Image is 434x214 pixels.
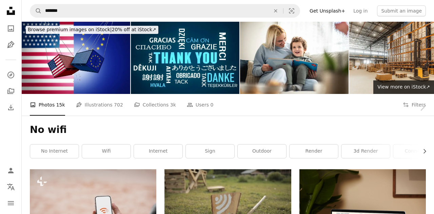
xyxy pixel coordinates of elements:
[30,144,79,158] a: no internet
[283,4,300,17] button: Visual search
[131,22,239,94] img: illustation of thank you keyword cloud in different languages with white and blue text
[28,27,156,32] span: 20% off at iStock ↗
[403,94,426,116] button: Filters
[349,5,372,16] a: Log in
[30,124,426,136] h1: No wifi
[82,144,131,158] a: wifi
[30,4,300,18] form: Find visuals sitewide
[377,5,426,16] button: Submit an image
[238,144,286,158] a: outdoor
[134,144,182,158] a: internet
[211,101,214,109] span: 0
[76,94,123,116] a: Illustrations 702
[268,4,283,17] button: Clear
[290,144,338,158] a: render
[4,22,18,35] a: Photos
[170,101,176,109] span: 3k
[305,5,349,16] a: Get Unsplash+
[4,164,18,177] a: Log in / Sign up
[114,101,123,109] span: 702
[134,94,176,116] a: Collections 3k
[4,38,18,52] a: Illustrations
[377,84,430,90] span: View more on iStock ↗
[30,4,42,17] button: Search Unsplash
[341,144,390,158] a: 3d render
[373,80,434,94] a: View more on iStock↗
[28,27,112,32] span: Browse premium images on iStock |
[187,94,214,116] a: Users 0
[22,22,162,38] a: Browse premium images on iStock|20% off at iStock↗
[4,68,18,82] a: Explore
[4,180,18,194] button: Language
[22,22,130,94] img: EU Tariff Conflict
[4,196,18,210] button: Menu
[410,75,434,140] a: Next
[418,144,426,158] button: scroll list to the right
[186,144,234,158] a: sign
[240,22,349,94] img: This story is about a little prince, just like you.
